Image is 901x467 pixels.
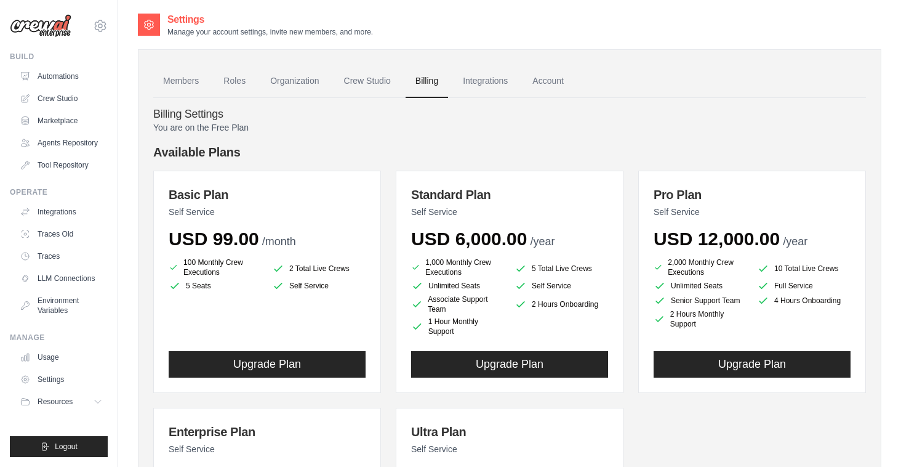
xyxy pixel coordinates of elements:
[515,294,608,314] li: 2 Hours Onboarding
[10,187,108,197] div: Operate
[654,351,851,378] button: Upgrade Plan
[757,260,851,277] li: 10 Total Live Crews
[654,186,851,203] h3: Pro Plan
[15,246,108,266] a: Traces
[15,291,108,320] a: Environment Variables
[654,206,851,218] p: Self Service
[167,27,373,37] p: Manage your account settings, invite new members, and more.
[260,65,329,98] a: Organization
[15,347,108,367] a: Usage
[169,280,262,292] li: 5 Seats
[654,294,747,307] li: Senior Support Team
[167,12,373,27] h2: Settings
[262,235,296,248] span: /month
[515,260,608,277] li: 5 Total Live Crews
[55,442,78,452] span: Logout
[411,229,527,249] span: USD 6,000.00
[334,65,401,98] a: Crew Studio
[411,280,505,292] li: Unlimited Seats
[169,186,366,203] h3: Basic Plan
[523,65,574,98] a: Account
[272,260,366,277] li: 2 Total Live Crews
[406,65,448,98] a: Billing
[15,224,108,244] a: Traces Old
[169,443,366,455] p: Self Service
[783,235,807,248] span: /year
[757,294,851,307] li: 4 Hours Onboarding
[15,155,108,175] a: Tool Repository
[38,397,73,407] span: Resources
[15,133,108,153] a: Agents Repository
[169,229,259,249] span: USD 99.00
[654,258,747,277] li: 2,000 Monthly Crew Executions
[169,206,366,218] p: Self Service
[15,392,108,412] button: Resources
[15,269,108,288] a: LLM Connections
[15,202,108,222] a: Integrations
[654,280,747,292] li: Unlimited Seats
[15,111,108,131] a: Marketplace
[10,436,108,457] button: Logout
[272,280,366,292] li: Self Service
[169,423,366,441] h3: Enterprise Plan
[169,351,366,378] button: Upgrade Plan
[10,14,71,38] img: Logo
[153,65,209,98] a: Members
[411,258,505,277] li: 1,000 Monthly Crew Executions
[153,108,866,121] h4: Billing Settings
[153,121,866,134] p: You are on the Free Plan
[411,443,608,455] p: Self Service
[411,294,505,314] li: Associate Support Team
[654,309,747,329] li: 2 Hours Monthly Support
[10,52,108,62] div: Build
[515,280,608,292] li: Self Service
[153,144,866,161] h4: Available Plans
[10,333,108,343] div: Manage
[411,206,608,218] p: Self Service
[169,258,262,277] li: 100 Monthly Crew Executions
[15,370,108,389] a: Settings
[214,65,255,98] a: Roles
[411,351,608,378] button: Upgrade Plan
[15,67,108,86] a: Automations
[530,235,555,248] span: /year
[654,229,780,249] span: USD 12,000.00
[411,423,608,441] h3: Ultra Plan
[757,280,851,292] li: Full Service
[15,89,108,108] a: Crew Studio
[411,186,608,203] h3: Standard Plan
[411,317,505,336] li: 1 Hour Monthly Support
[453,65,518,98] a: Integrations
